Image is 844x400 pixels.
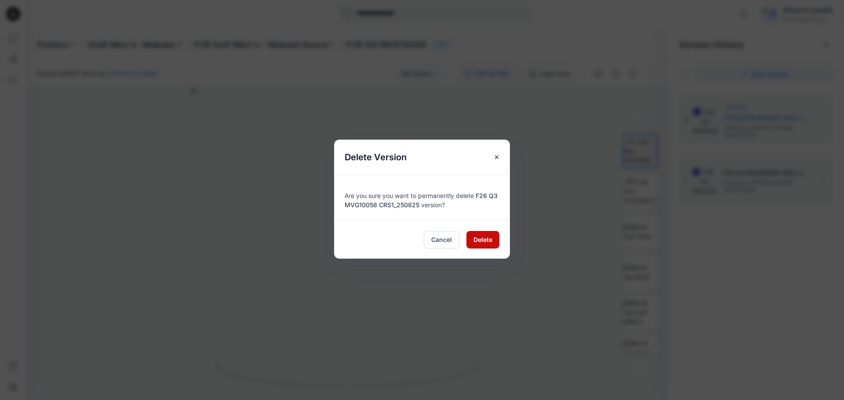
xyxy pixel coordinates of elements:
span: Cancel [431,235,452,244]
h5: Delete Version [334,140,417,175]
div: Are you sure you want to permanently delete version? [345,186,499,209]
button: Close [489,149,505,165]
button: Delete [466,231,499,249]
button: Cancel [424,231,459,249]
span: Delete [473,235,492,244]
